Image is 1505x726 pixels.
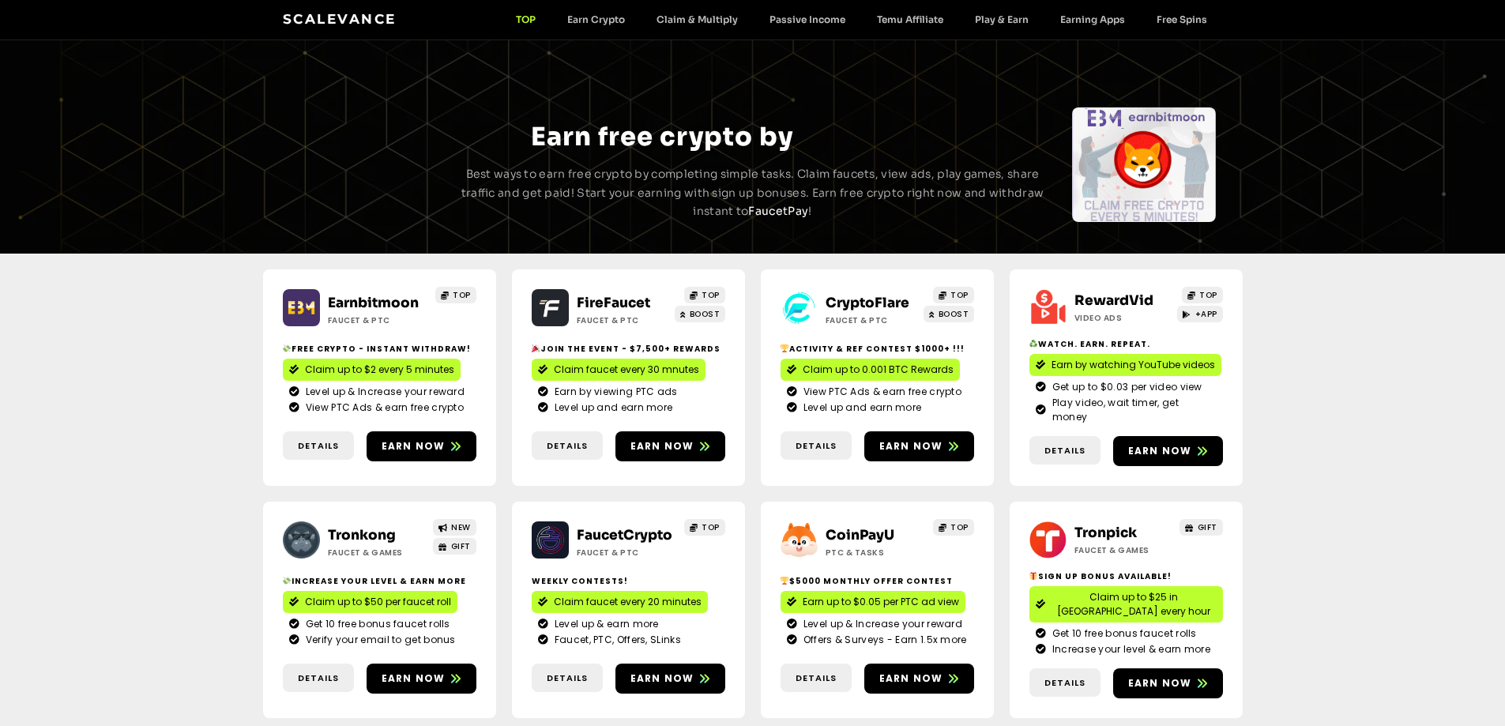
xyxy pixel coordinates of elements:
[803,363,954,377] span: Claim up to 0.001 BTC Rewards
[615,664,725,694] a: Earn now
[283,343,476,355] h2: Free crypto - Instant withdraw!
[283,431,354,461] a: Details
[1072,107,1216,222] div: Slides
[532,664,603,693] a: Details
[1029,586,1223,623] a: Claim up to $25 in [GEOGRAPHIC_DATA] every hour
[500,13,551,25] a: TOP
[1044,676,1085,690] span: Details
[1182,287,1223,303] a: TOP
[302,633,456,647] span: Verify your email to get bonus
[630,671,694,686] span: Earn now
[781,575,974,587] h2: $5000 Monthly Offer contest
[577,314,675,326] h2: Faucet & PTC
[328,295,419,311] a: Earnbitmoon
[531,121,793,152] span: Earn free crypto by
[748,204,808,218] strong: FaucetPay
[382,671,446,686] span: Earn now
[1048,626,1197,641] span: Get 10 free bonus faucet rolls
[532,344,540,352] img: 🎉
[1141,13,1223,25] a: Free Spins
[933,287,974,303] a: TOP
[328,527,396,544] a: Tronkong
[1128,444,1192,458] span: Earn now
[826,295,909,311] a: CryptoFlare
[283,575,476,587] h2: Increase your level & earn more
[684,287,725,303] a: TOP
[283,11,397,27] a: Scalevance
[781,577,788,585] img: 🏆
[800,385,961,399] span: View PTC Ads & earn free crypto
[781,591,965,613] a: Earn up to $0.05 per PTC ad view
[1177,306,1223,322] a: +APP
[1128,676,1192,690] span: Earn now
[781,343,974,355] h2: Activity & ref contest $1000+ !!!
[554,595,702,609] span: Claim faucet every 20 minutes
[675,306,725,322] a: BOOST
[367,431,476,461] a: Earn now
[551,13,641,25] a: Earn Crypto
[615,431,725,461] a: Earn now
[554,363,699,377] span: Claim faucet every 30 mnutes
[451,540,471,552] span: GIFT
[328,314,427,326] h2: Faucet & PTC
[283,344,291,352] img: 💸
[1052,358,1215,372] span: Earn by watching YouTube videos
[800,633,967,647] span: Offers & Surveys - Earn 1.5x more
[551,617,659,631] span: Level up & earn more
[1074,525,1137,541] a: Tronpick
[305,363,454,377] span: Claim up to $2 every 5 minutes
[959,13,1044,25] a: Play & Earn
[690,308,721,320] span: BOOST
[1074,544,1173,556] h2: Faucet & Games
[302,385,465,399] span: Level up & Increase your reward
[453,289,471,301] span: TOP
[1029,436,1101,465] a: Details
[1198,521,1217,533] span: GIFT
[288,107,432,222] div: Slides
[1180,519,1223,536] a: GIFT
[641,13,754,25] a: Claim & Multiply
[1113,436,1223,466] a: Earn now
[551,633,681,647] span: Faucet, PTC, Offers, SLinks
[796,439,837,453] span: Details
[305,595,451,609] span: Claim up to $50 per faucet roll
[754,13,861,25] a: Passive Income
[781,359,960,381] a: Claim up to 0.001 BTC Rewards
[459,165,1047,221] p: Best ways to earn free crypto by completing simple tasks. Claim faucets, view ads, play games, sh...
[800,617,962,631] span: Level up & Increase your reward
[532,575,725,587] h2: Weekly contests!
[1048,642,1210,656] span: Increase your level & earn more
[532,359,705,381] a: Claim faucet every 30 mnutes
[577,527,672,544] a: FaucetCrypto
[950,521,969,533] span: TOP
[781,431,852,461] a: Details
[328,547,427,559] h2: Faucet & Games
[547,671,588,685] span: Details
[781,664,852,693] a: Details
[950,289,969,301] span: TOP
[577,547,675,559] h2: Faucet & PTC
[551,401,673,415] span: Level up and earn more
[367,664,476,694] a: Earn now
[500,13,1223,25] nav: Menu
[800,401,922,415] span: Level up and earn more
[924,306,974,322] a: BOOST
[1074,312,1173,324] h2: Video ads
[864,431,974,461] a: Earn now
[826,547,924,559] h2: ptc & Tasks
[283,664,354,693] a: Details
[826,527,894,544] a: CoinPayU
[1029,668,1101,698] a: Details
[1199,289,1217,301] span: TOP
[298,671,339,685] span: Details
[939,308,969,320] span: BOOST
[1195,308,1217,320] span: +APP
[933,519,974,536] a: TOP
[283,591,457,613] a: Claim up to $50 per faucet roll
[1029,570,1223,582] h2: Sign Up Bonus Available!
[861,13,959,25] a: Temu Affiliate
[451,521,471,533] span: NEW
[551,385,678,399] span: Earn by viewing PTC ads
[1074,292,1153,309] a: RewardVid
[283,577,291,585] img: 💸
